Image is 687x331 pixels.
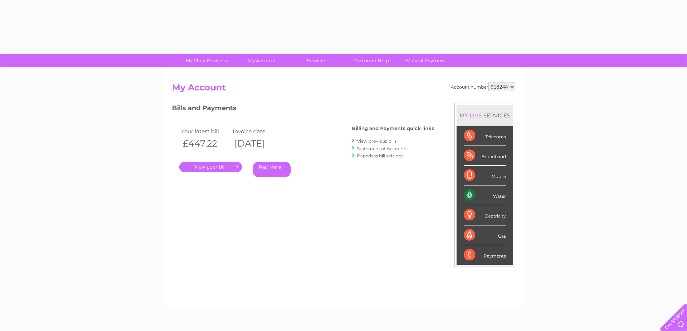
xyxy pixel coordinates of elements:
div: LIVE [468,112,483,119]
a: Pay Here [253,162,291,177]
div: Broadband [464,146,506,166]
a: Statement of Accounts [357,146,408,151]
div: Electricity [464,205,506,225]
th: [DATE] [231,136,283,151]
a: View previous bills [357,138,397,144]
td: Invoice date [231,126,283,136]
a: . [179,162,242,172]
div: MY SERVICES [457,105,513,126]
td: Your latest bill [179,126,231,136]
a: My Clear Business [177,54,237,67]
div: Water [464,185,506,205]
h3: Bills and Payments [172,103,434,116]
div: Account number [451,82,515,91]
a: Paperless bill settings [357,153,404,158]
th: £447.22 [179,136,231,151]
div: Telecoms [464,126,506,146]
div: Mobile [464,166,506,185]
div: Payments [464,245,506,265]
h4: Billing and Payments quick links [352,126,434,131]
a: Customer Help [342,54,401,67]
a: Services [287,54,346,67]
a: My Account [232,54,291,67]
h2: My Account [172,82,515,96]
div: Gas [464,225,506,245]
a: Make A Payment [396,54,456,67]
